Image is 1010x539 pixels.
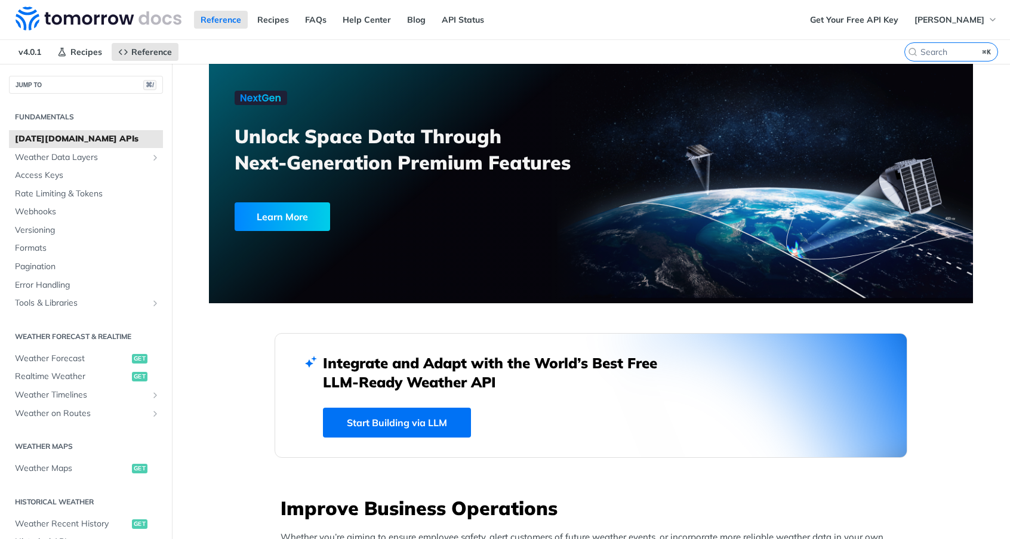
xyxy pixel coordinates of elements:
[15,188,160,200] span: Rate Limiting & Tokens
[143,80,156,90] span: ⌘/
[15,353,129,365] span: Weather Forecast
[908,47,917,57] svg: Search
[15,242,160,254] span: Formats
[323,353,675,392] h2: Integrate and Adapt with the World’s Best Free LLM-Ready Weather API
[235,202,330,231] div: Learn More
[15,371,129,383] span: Realtime Weather
[15,518,129,530] span: Weather Recent History
[9,294,163,312] a: Tools & LibrariesShow subpages for Tools & Libraries
[9,368,163,386] a: Realtime Weatherget
[150,298,160,308] button: Show subpages for Tools & Libraries
[9,405,163,423] a: Weather on RoutesShow subpages for Weather on Routes
[9,185,163,203] a: Rate Limiting & Tokens
[15,261,160,273] span: Pagination
[51,43,109,61] a: Recipes
[132,354,147,364] span: get
[150,409,160,418] button: Show subpages for Weather on Routes
[235,202,530,231] a: Learn More
[15,408,147,420] span: Weather on Routes
[281,495,907,521] h3: Improve Business Operations
[194,11,248,29] a: Reference
[15,279,160,291] span: Error Handling
[251,11,295,29] a: Recipes
[323,408,471,438] a: Start Building via LLM
[235,91,287,105] img: NextGen
[15,133,160,145] span: [DATE][DOMAIN_NAME] APIs
[9,515,163,533] a: Weather Recent Historyget
[980,46,994,58] kbd: ⌘K
[9,497,163,507] h2: Historical Weather
[15,297,147,309] span: Tools & Libraries
[9,441,163,452] h2: Weather Maps
[803,11,905,29] a: Get Your Free API Key
[131,47,172,57] span: Reference
[112,43,178,61] a: Reference
[9,331,163,342] h2: Weather Forecast & realtime
[401,11,432,29] a: Blog
[9,239,163,257] a: Formats
[914,14,984,25] span: [PERSON_NAME]
[9,258,163,276] a: Pagination
[16,7,181,30] img: Tomorrow.io Weather API Docs
[9,350,163,368] a: Weather Forecastget
[9,460,163,478] a: Weather Mapsget
[15,389,147,401] span: Weather Timelines
[9,221,163,239] a: Versioning
[9,386,163,404] a: Weather TimelinesShow subpages for Weather Timelines
[132,519,147,529] span: get
[150,153,160,162] button: Show subpages for Weather Data Layers
[15,224,160,236] span: Versioning
[235,123,604,175] h3: Unlock Space Data Through Next-Generation Premium Features
[9,203,163,221] a: Webhooks
[435,11,491,29] a: API Status
[132,372,147,381] span: get
[15,170,160,181] span: Access Keys
[9,149,163,167] a: Weather Data LayersShow subpages for Weather Data Layers
[336,11,398,29] a: Help Center
[298,11,333,29] a: FAQs
[15,206,160,218] span: Webhooks
[70,47,102,57] span: Recipes
[15,463,129,475] span: Weather Maps
[9,167,163,184] a: Access Keys
[132,464,147,473] span: get
[9,276,163,294] a: Error Handling
[9,112,163,122] h2: Fundamentals
[908,11,1004,29] button: [PERSON_NAME]
[9,130,163,148] a: [DATE][DOMAIN_NAME] APIs
[12,43,48,61] span: v4.0.1
[9,76,163,94] button: JUMP TO⌘/
[150,390,160,400] button: Show subpages for Weather Timelines
[15,152,147,164] span: Weather Data Layers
